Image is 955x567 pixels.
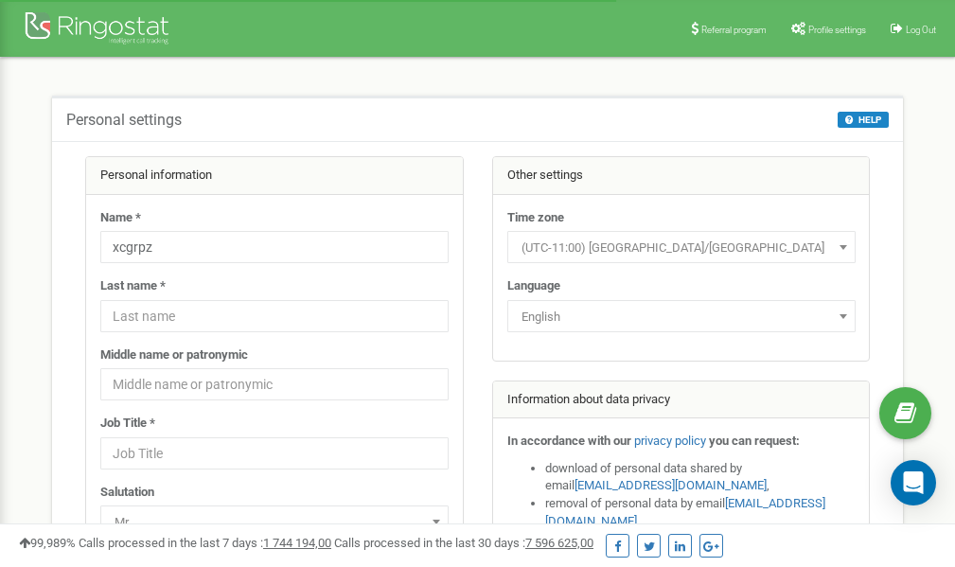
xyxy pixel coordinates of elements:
span: 99,989% [19,536,76,550]
label: Last name * [100,277,166,295]
span: Referral program [701,25,767,35]
span: Calls processed in the last 7 days : [79,536,331,550]
div: Other settings [493,157,870,195]
span: Mr. [107,509,442,536]
div: Personal information [86,157,463,195]
strong: you can request: [709,434,800,448]
input: Middle name or patronymic [100,368,449,400]
input: Job Title [100,437,449,470]
label: Language [507,277,560,295]
div: Information about data privacy [493,381,870,419]
span: (UTC-11:00) Pacific/Midway [514,235,849,261]
span: Profile settings [808,25,866,35]
strong: In accordance with our [507,434,631,448]
button: HELP [838,112,889,128]
span: (UTC-11:00) Pacific/Midway [507,231,856,263]
u: 7 596 625,00 [525,536,593,550]
label: Time zone [507,209,564,227]
a: privacy policy [634,434,706,448]
span: Mr. [100,505,449,538]
span: English [507,300,856,332]
li: download of personal data shared by email , [545,460,856,495]
label: Middle name or patronymic [100,346,248,364]
span: English [514,304,849,330]
a: [EMAIL_ADDRESS][DOMAIN_NAME] [575,478,767,492]
input: Last name [100,300,449,332]
label: Name * [100,209,141,227]
label: Job Title * [100,415,155,433]
u: 1 744 194,00 [263,536,331,550]
li: removal of personal data by email , [545,495,856,530]
span: Log Out [906,25,936,35]
label: Salutation [100,484,154,502]
input: Name [100,231,449,263]
span: Calls processed in the last 30 days : [334,536,593,550]
div: Open Intercom Messenger [891,460,936,505]
h5: Personal settings [66,112,182,129]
